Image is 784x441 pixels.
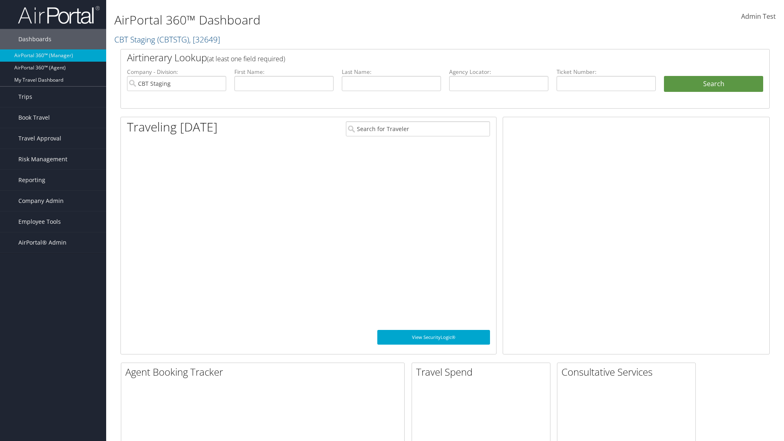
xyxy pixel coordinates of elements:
span: Reporting [18,170,45,190]
span: AirPortal® Admin [18,232,67,253]
button: Search [664,76,763,92]
h1: AirPortal 360™ Dashboard [114,11,555,29]
img: airportal-logo.png [18,5,100,24]
label: Company - Division: [127,68,226,76]
a: Admin Test [741,4,776,29]
a: CBT Staging [114,34,220,45]
h1: Traveling [DATE] [127,118,218,136]
span: , [ 32649 ] [189,34,220,45]
span: Employee Tools [18,212,61,232]
input: Search for Traveler [346,121,490,136]
h2: Agent Booking Tracker [125,365,404,379]
span: Trips [18,87,32,107]
span: Company Admin [18,191,64,211]
h2: Travel Spend [416,365,550,379]
a: View SecurityLogic® [377,330,490,345]
span: Book Travel [18,107,50,128]
span: Risk Management [18,149,67,169]
label: First Name: [234,68,334,76]
span: Admin Test [741,12,776,21]
label: Agency Locator: [449,68,548,76]
h2: Consultative Services [561,365,695,379]
span: Travel Approval [18,128,61,149]
h2: Airtinerary Lookup [127,51,709,65]
label: Last Name: [342,68,441,76]
span: Dashboards [18,29,51,49]
span: ( CBTSTG ) [157,34,189,45]
label: Ticket Number: [557,68,656,76]
span: (at least one field required) [207,54,285,63]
